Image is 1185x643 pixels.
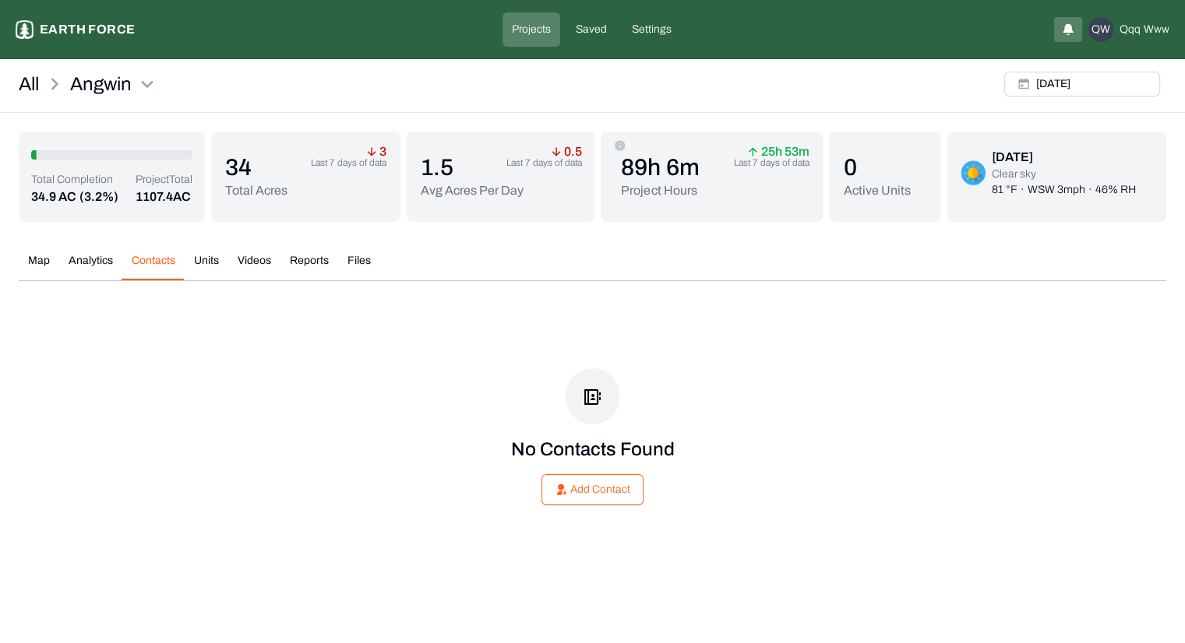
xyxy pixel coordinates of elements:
p: 34.9 AC [31,188,76,206]
p: Projects [512,22,551,37]
p: Avg Acres Per Day [421,181,524,200]
p: · [1088,182,1092,198]
p: · [1021,182,1025,198]
div: QW [1088,17,1113,42]
p: 1107.4 AC [136,188,192,206]
img: earthforce-logo-white-uG4MPadI.svg [16,20,34,39]
span: qqq [1120,22,1141,37]
p: Last 7 days of data [311,156,386,169]
button: QWqqqwww [1088,17,1169,42]
button: Units [185,253,228,280]
p: Total Acres [225,181,287,200]
div: [DATE] [992,148,1136,167]
a: Saved [566,12,616,47]
a: Projects [503,12,560,47]
p: Project Total [136,172,192,188]
p: 0 [843,153,910,181]
button: Contacts [122,253,185,280]
p: Earth force [40,20,135,39]
img: clear-sky-DDUEQLQN.png [961,160,986,185]
button: Map [19,253,59,280]
img: arrow [748,147,757,156]
button: Analytics [59,253,122,280]
img: arrow [552,147,561,156]
a: Settings [622,12,681,47]
p: Last 7 days of data [733,156,809,169]
img: contact book [584,389,601,405]
p: 89h 6m [621,153,699,181]
p: Last 7 days of data [506,156,582,169]
a: All [19,72,39,97]
p: Active Units [843,181,910,200]
p: Saved [576,22,607,37]
button: Videos [228,253,280,280]
p: Clear sky [992,167,1136,182]
p: Add Contact [570,482,630,497]
p: 34 [225,153,287,181]
p: Total Completion [31,172,118,188]
p: (3.2%) [79,188,118,206]
button: [DATE] [1004,72,1160,97]
button: Files [338,253,380,280]
p: Angwin [70,72,132,97]
p: 3 [367,147,386,156]
p: 81 °F [992,182,1017,198]
p: Settings [632,22,672,37]
p: 46% RH [1095,182,1136,198]
img: arrow [367,147,376,156]
p: 25h 53m [748,147,809,156]
p: WSW 3mph [1028,182,1085,198]
button: 34.9 AC(3.2%) [31,188,118,206]
p: Project Hours [621,181,699,200]
span: www [1144,22,1169,37]
button: Add Contact [541,474,644,505]
button: Reports [280,253,338,280]
p: 0.5 [552,147,582,156]
p: 1.5 [421,153,524,181]
p: No Contacts Found [511,437,675,462]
